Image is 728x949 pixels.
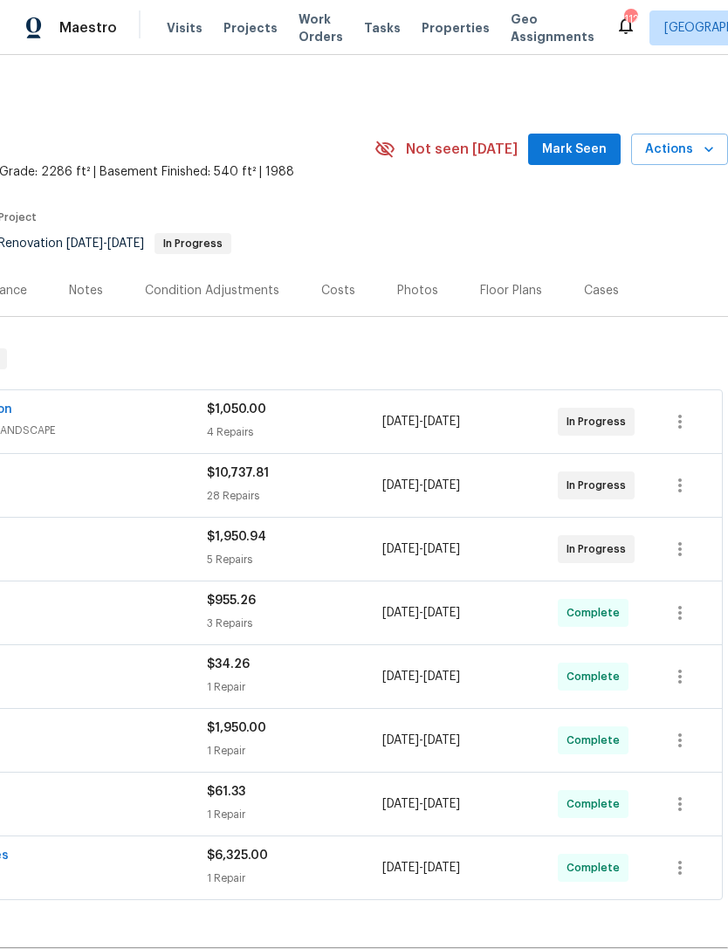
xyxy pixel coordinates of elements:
span: - [382,732,460,749]
span: Complete [567,668,627,685]
span: Tasks [364,22,401,34]
span: [DATE] [423,607,460,619]
div: 1 Repair [207,678,382,696]
div: 5 Repairs [207,551,382,568]
span: [DATE] [382,543,419,555]
span: [DATE] [382,798,419,810]
span: $1,950.00 [207,722,266,734]
span: Not seen [DATE] [406,141,518,158]
div: 3 Repairs [207,615,382,632]
span: [DATE] [382,479,419,492]
div: 1 Repair [207,806,382,823]
button: Mark Seen [528,134,621,166]
span: - [382,604,460,622]
span: [DATE] [66,237,103,250]
span: [DATE] [423,479,460,492]
span: Complete [567,604,627,622]
span: In Progress [567,477,633,494]
span: [DATE] [423,670,460,683]
span: [DATE] [423,862,460,874]
span: In Progress [567,413,633,430]
div: 1 Repair [207,742,382,760]
span: Work Orders [299,10,343,45]
span: Complete [567,795,627,813]
span: [DATE] [382,862,419,874]
span: Visits [167,19,203,37]
span: $1,050.00 [207,403,266,416]
span: Geo Assignments [511,10,594,45]
span: - [382,540,460,558]
span: - [66,237,144,250]
div: Cases [584,282,619,299]
span: [DATE] [382,416,419,428]
span: Complete [567,732,627,749]
span: $1,950.94 [207,531,266,543]
div: 1 Repair [207,870,382,887]
div: Condition Adjustments [145,282,279,299]
span: - [382,795,460,813]
span: [DATE] [107,237,144,250]
div: 4 Repairs [207,423,382,441]
span: Projects [223,19,278,37]
div: 112 [624,10,636,28]
div: Photos [397,282,438,299]
span: Maestro [59,19,117,37]
div: 28 Repairs [207,487,382,505]
span: - [382,413,460,430]
span: $955.26 [207,595,256,607]
span: [DATE] [423,543,460,555]
span: [DATE] [423,416,460,428]
span: $6,325.00 [207,849,268,862]
span: - [382,477,460,494]
span: [DATE] [423,734,460,746]
span: Properties [422,19,490,37]
span: - [382,859,460,877]
span: $34.26 [207,658,250,670]
span: [DATE] [382,734,419,746]
span: In Progress [156,238,230,249]
span: $61.33 [207,786,245,798]
span: [DATE] [423,798,460,810]
span: - [382,668,460,685]
span: Complete [567,859,627,877]
span: $10,737.81 [207,467,269,479]
div: Costs [321,282,355,299]
span: In Progress [567,540,633,558]
span: [DATE] [382,607,419,619]
span: [DATE] [382,670,419,683]
span: Mark Seen [542,139,607,161]
div: Floor Plans [480,282,542,299]
button: Actions [631,134,728,166]
div: Notes [69,282,103,299]
span: Actions [645,139,714,161]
